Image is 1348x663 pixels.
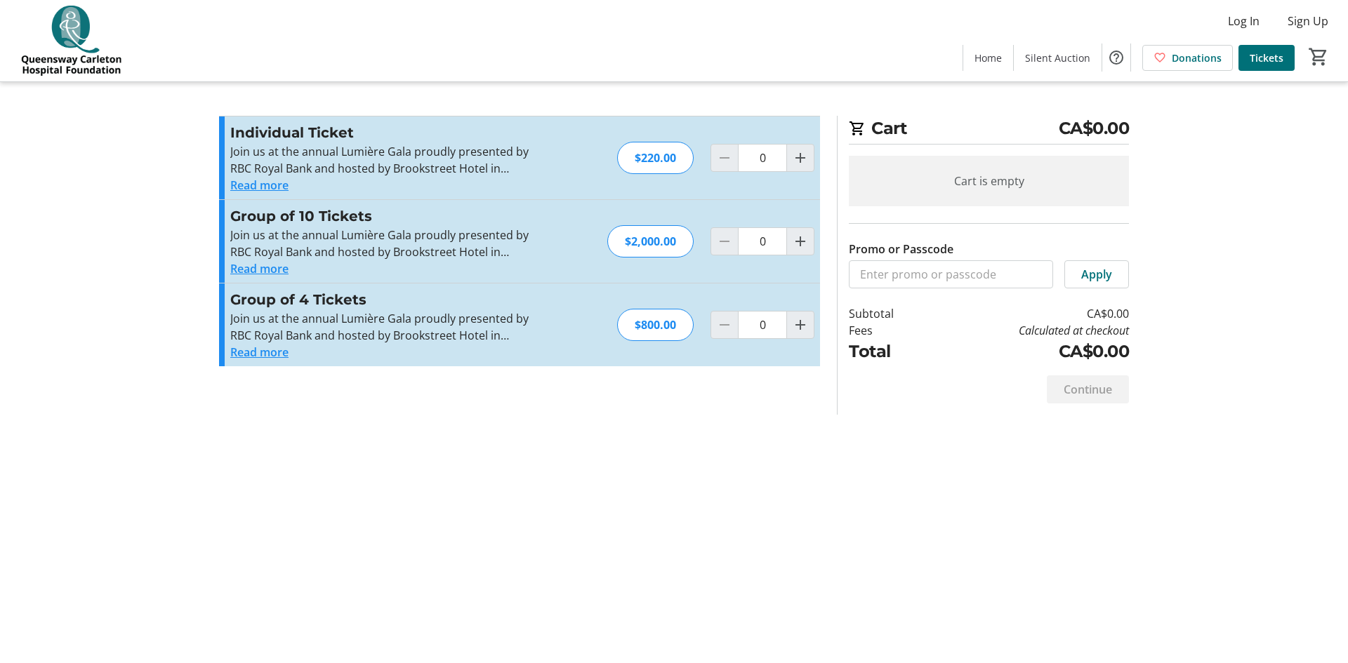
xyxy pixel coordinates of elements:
[849,305,930,322] td: Subtotal
[230,177,289,194] button: Read more
[1228,13,1260,29] span: Log In
[230,122,537,143] h3: Individual Ticket
[607,225,694,257] div: $2,000.00
[930,339,1129,364] td: CA$0.00
[1306,44,1331,69] button: Cart
[974,51,1002,65] span: Home
[849,339,930,364] td: Total
[787,312,814,338] button: Increment by one
[230,260,289,277] button: Read more
[738,311,787,339] input: Group of 4 Tickets Quantity
[849,241,953,257] label: Promo or Passcode
[738,144,787,172] input: Individual Ticket Quantity
[617,142,694,174] div: $220.00
[1217,10,1271,32] button: Log In
[1025,51,1090,65] span: Silent Auction
[849,156,1129,206] div: Cart is empty
[1142,45,1233,71] a: Donations
[1172,51,1222,65] span: Donations
[849,322,930,339] td: Fees
[963,45,1013,71] a: Home
[738,227,787,255] input: Group of 10 Tickets Quantity
[1288,13,1328,29] span: Sign Up
[849,260,1053,288] input: Enter promo or passcode
[1276,10,1340,32] button: Sign Up
[930,305,1129,322] td: CA$0.00
[230,143,537,177] p: Join us at the annual Lumière Gala proudly presented by RBC Royal Bank and hosted by Brookstreet ...
[230,227,537,260] p: Join us at the annual Lumière Gala proudly presented by RBC Royal Bank and hosted by Brookstreet ...
[787,145,814,171] button: Increment by one
[8,6,133,76] img: QCH Foundation's Logo
[849,116,1129,145] h2: Cart
[230,344,289,361] button: Read more
[230,310,537,344] p: Join us at the annual Lumière Gala proudly presented by RBC Royal Bank and hosted by Brookstreet ...
[1014,45,1102,71] a: Silent Auction
[930,322,1129,339] td: Calculated at checkout
[1064,260,1129,288] button: Apply
[1238,45,1295,71] a: Tickets
[230,289,537,310] h3: Group of 4 Tickets
[1102,43,1130,72] button: Help
[1081,266,1112,283] span: Apply
[1059,116,1130,141] span: CA$0.00
[230,206,537,227] h3: Group of 10 Tickets
[617,309,694,341] div: $800.00
[1250,51,1283,65] span: Tickets
[787,228,814,255] button: Increment by one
